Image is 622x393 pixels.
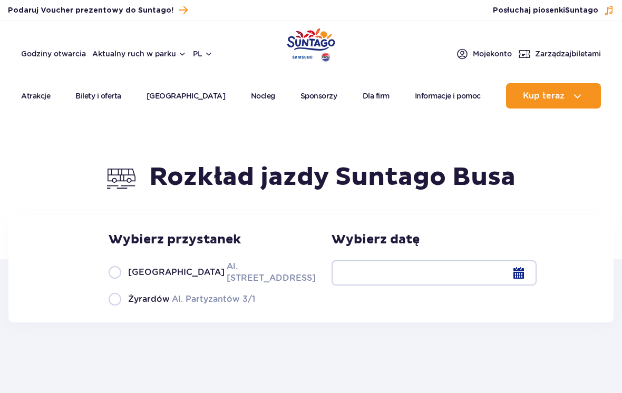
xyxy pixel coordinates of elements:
label: Al. Partyzantów 3/1 [109,292,304,306]
a: Dla firm [363,83,390,109]
span: Zarządzaj biletami [535,48,601,59]
a: Godziny otwarcia [21,48,86,59]
a: Atrakcje [21,83,50,109]
button: Kup teraz [506,83,601,109]
label: Al. [STREET_ADDRESS] [109,260,304,284]
span: Żyrardów [128,293,170,305]
span: Posłuchaj piosenki [493,5,598,16]
span: Suntago [565,7,598,14]
h3: Wybierz przystanek [109,232,304,248]
a: Informacje i pomoc [415,83,481,109]
a: Zarządzajbiletami [518,47,601,60]
span: Moje konto [473,48,512,59]
a: Mojekonto [456,47,512,60]
button: Posłuchaj piosenkiSuntago [493,5,614,16]
a: Bilety i oferta [75,83,121,109]
button: Aktualny ruch w parku [92,50,187,58]
a: Podaruj Voucher prezentowy do Suntago! [8,3,188,17]
span: Podaruj Voucher prezentowy do Suntago! [8,5,173,16]
a: Park of Poland [287,26,335,60]
span: Kup teraz [523,91,565,101]
span: [GEOGRAPHIC_DATA] [128,267,225,278]
h3: Wybierz datę [332,232,537,248]
a: Sponsorzy [300,83,337,109]
button: pl [193,48,213,59]
a: [GEOGRAPHIC_DATA] [147,83,226,109]
a: Nocleg [251,83,275,109]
